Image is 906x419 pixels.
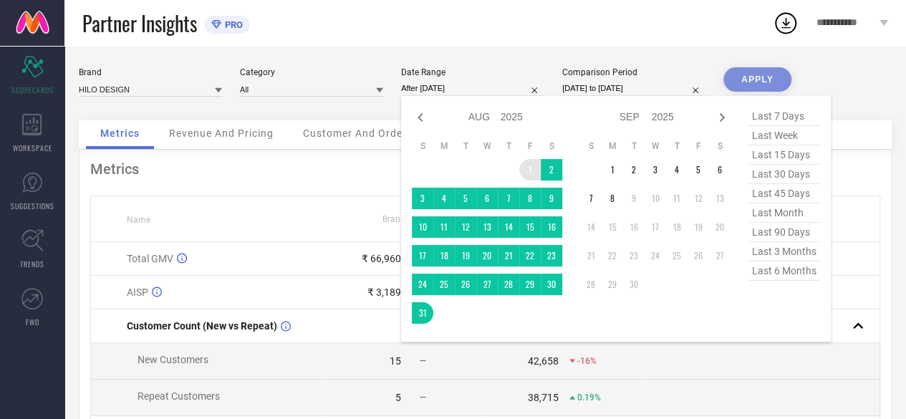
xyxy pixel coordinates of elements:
th: Wednesday [476,140,498,152]
td: Sun Aug 17 2025 [412,245,433,266]
td: Thu Sep 11 2025 [666,188,688,209]
span: -16% [577,356,597,366]
td: Fri Sep 05 2025 [688,159,709,180]
span: — [420,356,426,366]
td: Tue Sep 09 2025 [623,188,645,209]
td: Fri Aug 08 2025 [519,188,541,209]
td: Sun Aug 03 2025 [412,188,433,209]
div: Date Range [401,67,544,77]
span: last month [748,203,820,223]
th: Thursday [498,140,519,152]
th: Sunday [580,140,602,152]
span: Repeat Customers [138,390,220,402]
th: Friday [519,140,541,152]
span: FWD [26,317,39,327]
td: Mon Sep 29 2025 [602,274,623,295]
td: Wed Aug 20 2025 [476,245,498,266]
td: Tue Sep 02 2025 [623,159,645,180]
td: Wed Aug 13 2025 [476,216,498,238]
span: New Customers [138,354,208,365]
td: Mon Aug 11 2025 [433,216,455,238]
td: Thu Aug 21 2025 [498,245,519,266]
th: Saturday [541,140,562,152]
span: last 7 days [748,107,820,126]
td: Tue Aug 05 2025 [455,188,476,209]
td: Sun Sep 07 2025 [580,188,602,209]
td: Tue Sep 23 2025 [623,245,645,266]
td: Mon Sep 08 2025 [602,188,623,209]
th: Monday [433,140,455,152]
th: Tuesday [623,140,645,152]
td: Thu Aug 07 2025 [498,188,519,209]
td: Mon Aug 18 2025 [433,245,455,266]
th: Thursday [666,140,688,152]
td: Sat Aug 02 2025 [541,159,562,180]
td: Sat Aug 30 2025 [541,274,562,295]
div: Brand [79,67,222,77]
span: — [420,392,426,403]
td: Thu Sep 25 2025 [666,245,688,266]
span: 0.19% [577,392,601,403]
td: Sun Aug 24 2025 [412,274,433,295]
div: Comparison Period [562,67,705,77]
span: last 15 days [748,145,820,165]
td: Thu Aug 28 2025 [498,274,519,295]
th: Tuesday [455,140,476,152]
div: Previous month [412,109,429,126]
td: Fri Sep 19 2025 [688,216,709,238]
span: WORKSPACE [13,143,52,153]
div: Category [240,67,383,77]
td: Tue Sep 16 2025 [623,216,645,238]
td: Sat Aug 16 2025 [541,216,562,238]
td: Fri Aug 15 2025 [519,216,541,238]
td: Fri Aug 22 2025 [519,245,541,266]
span: Revenue And Pricing [169,127,274,139]
td: Thu Sep 18 2025 [666,216,688,238]
span: Partner Insights [82,9,197,38]
span: last 3 months [748,242,820,261]
td: Mon Sep 01 2025 [602,159,623,180]
td: Tue Sep 30 2025 [623,274,645,295]
span: Customer And Orders [303,127,413,139]
td: Tue Aug 26 2025 [455,274,476,295]
td: Wed Sep 24 2025 [645,245,666,266]
td: Sun Aug 31 2025 [412,302,433,324]
td: Fri Aug 01 2025 [519,159,541,180]
td: Sat Sep 06 2025 [709,159,731,180]
td: Wed Sep 10 2025 [645,188,666,209]
span: Brand Value [382,214,430,224]
td: Fri Sep 26 2025 [688,245,709,266]
span: last 45 days [748,184,820,203]
input: Select comparison period [562,81,705,96]
div: ₹ 66,960 [362,253,401,264]
div: Open download list [773,10,799,36]
td: Sun Sep 28 2025 [580,274,602,295]
td: Sun Sep 21 2025 [580,245,602,266]
span: last 6 months [748,261,820,281]
span: PRO [221,19,243,30]
td: Mon Sep 15 2025 [602,216,623,238]
span: TRENDS [20,259,44,269]
td: Tue Aug 19 2025 [455,245,476,266]
td: Fri Sep 12 2025 [688,188,709,209]
span: Metrics [100,127,140,139]
td: Mon Aug 25 2025 [433,274,455,295]
span: last 30 days [748,165,820,184]
td: Wed Sep 03 2025 [645,159,666,180]
th: Sunday [412,140,433,152]
div: Next month [713,109,731,126]
td: Wed Aug 27 2025 [476,274,498,295]
td: Sat Sep 27 2025 [709,245,731,266]
td: Mon Sep 22 2025 [602,245,623,266]
span: Name [127,215,150,225]
span: Customer Count (New vs Repeat) [127,320,277,332]
th: Saturday [709,140,731,152]
td: Sun Aug 10 2025 [412,216,433,238]
div: 42,658 [528,355,559,367]
div: 15 [390,355,401,367]
td: Wed Aug 06 2025 [476,188,498,209]
td: Sat Aug 23 2025 [541,245,562,266]
td: Thu Aug 14 2025 [498,216,519,238]
div: ₹ 3,189 [367,286,401,298]
div: Metrics [90,160,880,178]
